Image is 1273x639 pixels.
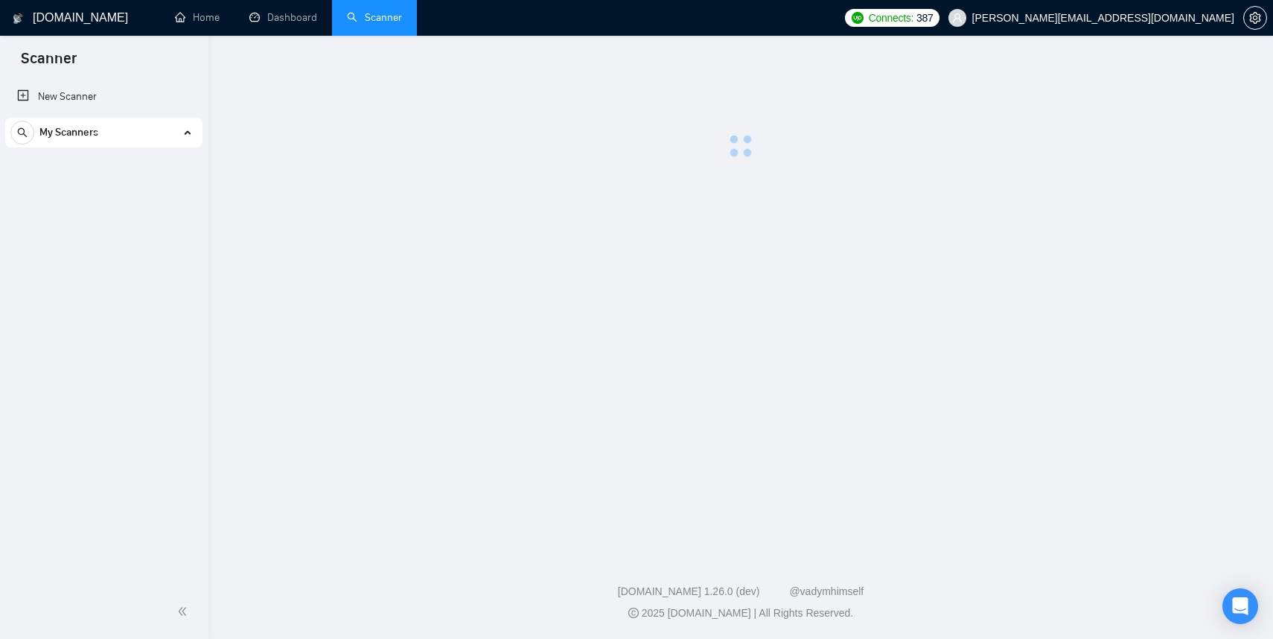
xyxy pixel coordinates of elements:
div: 2025 [DOMAIN_NAME] | All Rights Reserved. [220,605,1261,621]
a: @vadymhimself [789,585,864,597]
span: My Scanners [39,118,98,147]
span: copyright [628,608,639,618]
span: Scanner [9,48,89,79]
button: setting [1243,6,1267,30]
img: logo [13,7,23,31]
button: search [10,121,34,144]
span: user [952,13,963,23]
a: dashboardDashboard [249,11,317,24]
li: My Scanners [5,118,202,153]
span: double-left [177,604,192,619]
a: setting [1243,12,1267,24]
a: [DOMAIN_NAME] 1.26.0 (dev) [618,585,760,597]
a: searchScanner [347,11,402,24]
div: Open Intercom Messenger [1222,588,1258,624]
img: upwork-logo.png [852,12,864,24]
a: New Scanner [17,82,191,112]
a: homeHome [175,11,220,24]
span: 387 [916,10,933,26]
span: search [11,127,33,138]
li: New Scanner [5,82,202,112]
span: Connects: [869,10,913,26]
